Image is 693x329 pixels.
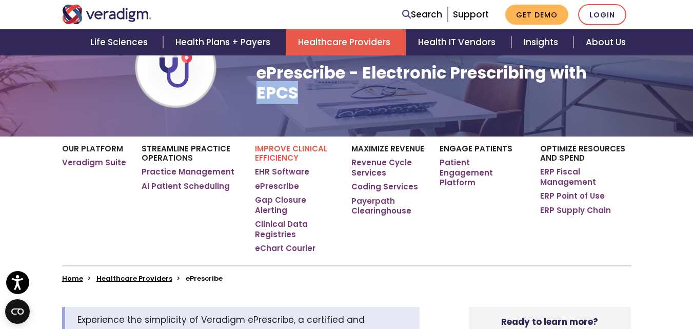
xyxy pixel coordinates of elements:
[62,5,152,24] img: Veradigm logo
[255,195,336,215] a: Gap Closure Alerting
[540,205,611,216] a: ERP Supply Chain
[402,8,442,22] a: Search
[501,316,598,328] strong: Ready to learn more?
[256,63,631,103] h1: ePrescribe - Electronic Prescribing with EPCS
[163,29,286,55] a: Health Plans + Payers
[62,158,126,168] a: Veradigm Suite
[351,158,424,178] a: Revenue Cycle Services
[142,181,230,191] a: AI Patient Scheduling
[5,299,30,324] button: Open CMP widget
[540,191,605,201] a: ERP Point of Use
[406,29,511,55] a: Health IT Vendors
[255,219,336,239] a: Clinical Data Registries
[62,274,83,283] a: Home
[351,182,418,192] a: Coding Services
[505,5,568,25] a: Get Demo
[573,29,638,55] a: About Us
[540,167,631,187] a: ERP Fiscal Management
[511,29,573,55] a: Insights
[440,158,525,188] a: Patient Engagement Platform
[453,8,489,21] a: Support
[142,167,234,177] a: Practice Management
[255,243,315,254] a: eChart Courier
[351,196,424,216] a: Payerpath Clearinghouse
[578,4,626,25] a: Login
[78,29,163,55] a: Life Sciences
[96,274,172,283] a: Healthcare Providers
[286,29,406,55] a: Healthcare Providers
[255,167,309,177] a: EHR Software
[255,181,299,191] a: ePrescribe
